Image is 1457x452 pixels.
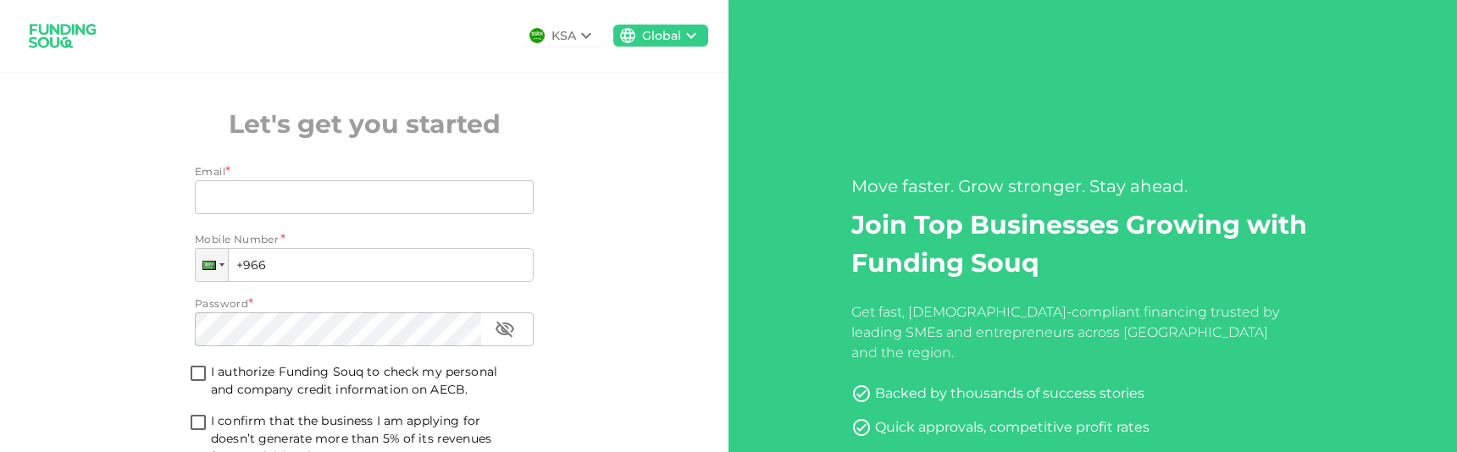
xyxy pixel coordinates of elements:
span: shariahTandCAccepted [186,412,211,435]
span: Password [195,297,248,310]
div: Saudi Arabia: + 966 [196,249,228,281]
img: logo [20,14,105,58]
span: Mobile Number [195,231,279,248]
div: Get fast, [DEMOGRAPHIC_DATA]-compliant financing trusted by leading SMEs and entrepreneurs across... [851,302,1286,363]
input: 1 (702) 123-4567 [195,248,534,282]
div: Move faster. Grow stronger. Stay ahead. [851,174,1334,199]
h2: Join Top Businesses Growing with Funding Souq [851,206,1334,282]
div: Quick approvals, competitive profit rates [875,417,1150,438]
img: flag-sa.b9a346574cdc8950dd34b50780441f57.svg [529,28,545,43]
div: Global [642,27,681,45]
span: Email [195,165,225,178]
span: I authorize Funding Souq to check my personal and company credit information on AECB. [211,364,497,397]
div: KSA [551,27,576,45]
h2: Let's get you started [195,105,534,143]
div: Backed by thousands of success stories [875,383,1144,404]
input: email [195,180,515,214]
input: password [195,312,481,346]
span: termsConditionsForInvestmentsAccepted [186,363,211,386]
